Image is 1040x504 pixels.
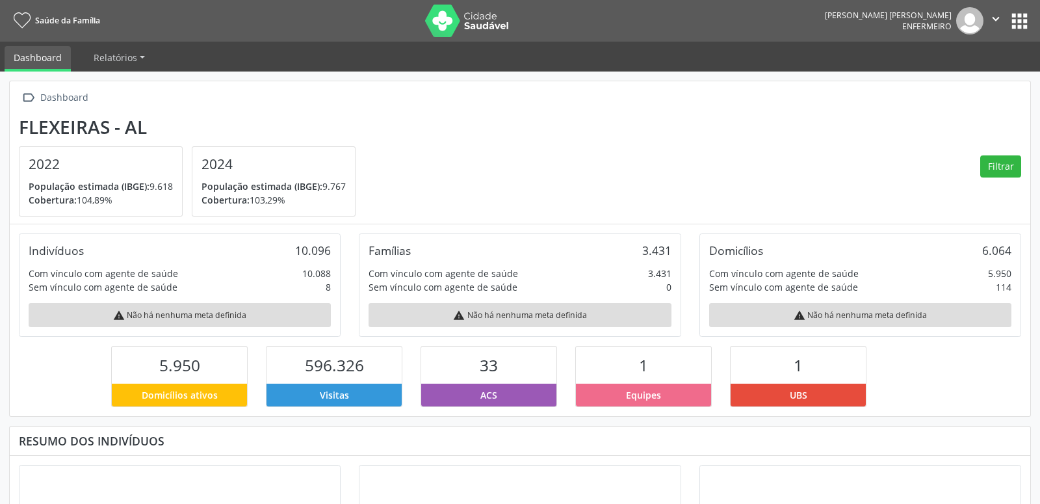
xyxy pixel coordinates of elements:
span: UBS [790,388,807,402]
div: Dashboard [38,88,90,107]
span: 596.326 [305,354,364,376]
p: 9.767 [201,179,346,193]
div: Flexeiras - AL [19,116,365,138]
div: 10.088 [302,267,331,280]
div: 114 [996,280,1011,294]
i: warning [113,310,125,321]
span: Visitas [320,388,349,402]
div: [PERSON_NAME] [PERSON_NAME] [825,10,952,21]
span: Cobertura: [201,194,250,206]
i:  [989,12,1003,26]
i: warning [794,310,805,321]
div: 0 [666,280,671,294]
span: Relatórios [94,51,137,64]
i: warning [453,310,465,321]
button:  [983,7,1008,34]
span: ACS [480,388,497,402]
span: População estimada (IBGE): [201,180,322,192]
div: 5.950 [988,267,1011,280]
div: Com vínculo com agente de saúde [29,267,178,280]
p: 103,29% [201,193,346,207]
h4: 2022 [29,156,173,172]
div: Sem vínculo com agente de saúde [369,280,517,294]
div: Sem vínculo com agente de saúde [29,280,177,294]
a:  Dashboard [19,88,90,107]
span: Equipes [626,388,661,402]
div: Com vínculo com agente de saúde [709,267,859,280]
div: 3.431 [642,243,671,258]
a: Dashboard [5,46,71,72]
div: Sem vínculo com agente de saúde [709,280,858,294]
h4: 2024 [201,156,346,172]
div: Indivíduos [29,243,84,258]
div: 6.064 [982,243,1011,258]
div: 10.096 [295,243,331,258]
button: apps [1008,10,1031,33]
div: Domicílios [709,243,763,258]
span: 5.950 [159,354,200,376]
p: 104,89% [29,193,173,207]
span: População estimada (IBGE): [29,180,149,192]
div: Resumo dos indivíduos [19,434,1021,448]
div: Com vínculo com agente de saúde [369,267,518,280]
div: Famílias [369,243,411,258]
div: Não há nenhuma meta definida [29,303,331,327]
img: img [956,7,983,34]
div: 8 [326,280,331,294]
span: 1 [794,354,803,376]
span: Enfermeiro [902,21,952,32]
span: 1 [639,354,648,376]
div: 3.431 [648,267,671,280]
a: Saúde da Família [9,10,100,31]
span: Saúde da Família [35,15,100,26]
a: Relatórios [84,46,154,69]
span: 33 [480,354,498,376]
div: Não há nenhuma meta definida [709,303,1011,327]
div: Não há nenhuma meta definida [369,303,671,327]
span: Cobertura: [29,194,77,206]
i:  [19,88,38,107]
span: Domicílios ativos [142,388,218,402]
p: 9.618 [29,179,173,193]
button: Filtrar [980,155,1021,178]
